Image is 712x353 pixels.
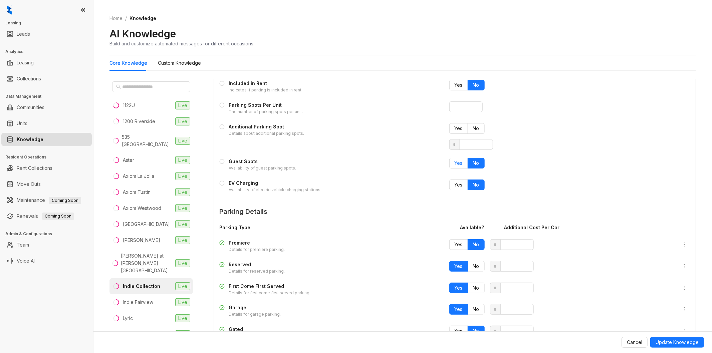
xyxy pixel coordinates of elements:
h2: AI Knowledge [109,27,176,40]
span: No [473,182,479,188]
span: No [473,328,479,334]
span: Coming Soon [42,213,74,220]
div: Details for reserved parking. [229,268,285,275]
h3: Data Management [5,93,93,99]
h3: Leasing [5,20,93,26]
span: more [682,242,687,247]
div: Axiom Westwood [123,205,161,212]
div: Availability of guest parking spots. [229,165,296,171]
a: Leasing [17,56,34,69]
div: 1122U [123,102,135,109]
span: Yes [455,328,463,334]
li: Move Outs [1,178,92,191]
span: Knowledge [130,15,156,21]
span: more [682,264,687,269]
div: EV Charging [229,180,321,187]
span: more [682,307,687,312]
div: Axiom Tustin [123,189,151,196]
span: No [473,125,479,131]
a: Home [108,15,124,22]
div: Parking Spots Per Unit [229,101,303,109]
div: Maplewood [123,331,149,338]
span: Live [175,282,190,290]
span: Live [175,220,190,228]
a: Move Outs [17,178,41,191]
span: No [473,160,479,166]
span: Live [175,117,190,125]
li: Units [1,117,92,130]
div: Details for garage parking. [229,311,281,318]
div: Included in Rent [229,80,302,87]
h3: Analytics [5,49,93,55]
li: Rent Collections [1,161,92,175]
span: Coming Soon [49,197,81,204]
div: Garage [229,304,281,311]
li: / [125,15,127,22]
span: Live [175,314,190,322]
span: Live [175,236,190,244]
span: Yes [455,285,463,291]
span: No [473,242,479,247]
div: Indicates if parking is included in rent. [229,87,302,93]
div: [PERSON_NAME] [123,237,160,244]
span: Live [175,204,190,212]
div: Gated [229,326,278,333]
span: more [682,285,687,291]
a: Team [17,238,29,252]
span: Yes [455,125,463,131]
li: Communities [1,101,92,114]
span: Yes [455,306,463,312]
span: Live [175,188,190,196]
a: RenewalsComing Soon [17,210,74,223]
span: Yes [455,160,463,166]
div: Indie Fairview [123,299,153,306]
span: Live [175,259,190,267]
div: Premiere [229,239,285,247]
a: Units [17,117,27,130]
div: Lyric [123,315,133,322]
span: No [473,263,479,269]
div: Reserved [229,261,285,268]
span: Yes [455,242,463,247]
div: Available? [460,224,500,231]
div: [PERSON_NAME] at [PERSON_NAME][GEOGRAPHIC_DATA] [121,252,173,274]
span: Yes [455,263,463,269]
div: Availability of electric vehicle charging stations. [229,187,321,193]
div: [GEOGRAPHIC_DATA] [123,221,170,228]
div: 535 [GEOGRAPHIC_DATA] [122,133,173,148]
span: Live [175,101,190,109]
div: First Come First Served [229,283,310,290]
span: Live [175,330,190,338]
div: 1200 Riverside [123,118,155,125]
li: Collections [1,72,92,85]
img: logo [7,5,12,15]
div: The number of parking spots per unit. [229,109,303,115]
li: Leasing [1,56,92,69]
span: Live [175,156,190,164]
a: Voice AI [17,254,35,268]
span: search [116,84,121,89]
a: Rent Collections [17,161,52,175]
li: Leads [1,27,92,41]
span: Live [175,298,190,306]
div: Build and customize automated messages for different occasions. [109,40,254,47]
div: Details for first come first served parking. [229,290,310,296]
li: Maintenance [1,194,92,207]
div: Additional Cost Per Car [504,224,611,231]
span: more [682,328,687,334]
span: No [473,285,479,291]
li: Voice AI [1,254,92,268]
div: Custom Knowledge [158,59,201,67]
a: Communities [17,101,44,114]
h3: Admin & Configurations [5,231,93,237]
div: Details for premiere parking. [229,247,285,253]
div: Indie Collection [123,283,160,290]
div: Details about additional parking spots. [229,130,304,137]
li: Renewals [1,210,92,223]
div: Axiom La Jolla [123,172,154,180]
a: Collections [17,72,41,85]
span: Yes [455,182,463,188]
a: Knowledge [17,133,43,146]
span: Live [175,172,190,180]
div: Aster [123,156,134,164]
